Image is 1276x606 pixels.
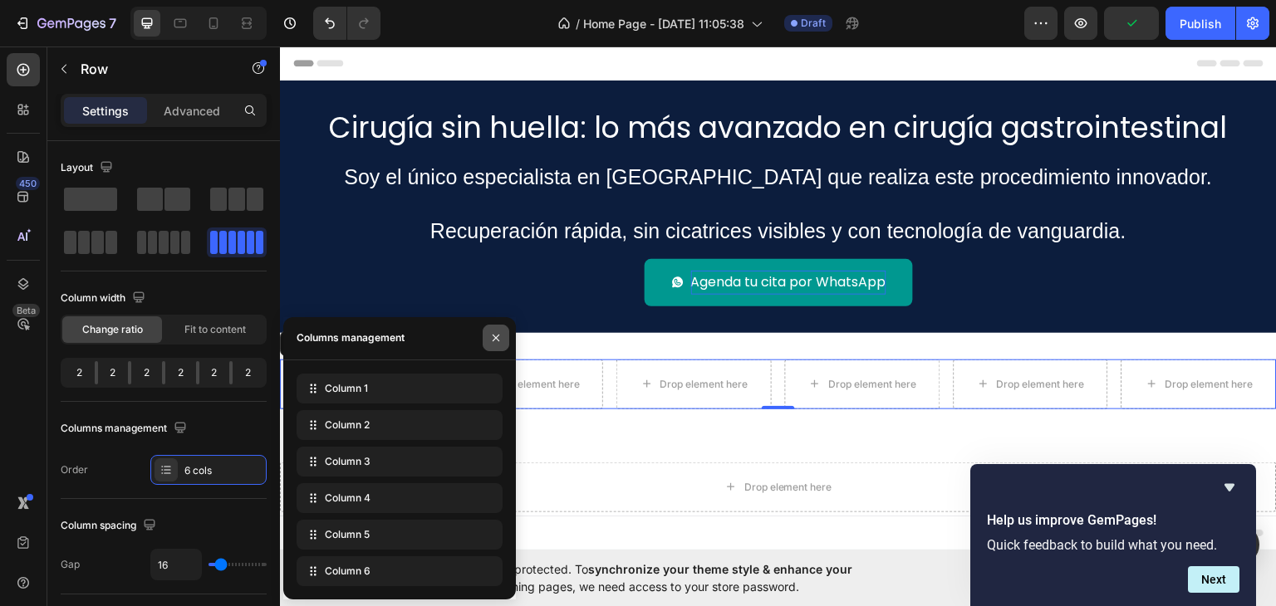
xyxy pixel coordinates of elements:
div: 2 [199,361,230,384]
h2: Help us improve GemPages! [987,511,1239,530]
div: Drop element here [212,331,300,345]
p: Settings [82,102,129,120]
p: Row [81,59,222,79]
div: Publish [1180,15,1221,32]
div: Drop element here [464,434,552,447]
button: Next question [1188,566,1239,593]
span: Column 2 [325,418,370,433]
span: Change ratio [82,322,143,337]
div: Drop element here [717,331,805,345]
div: 2 [131,361,162,384]
div: Column width [61,287,149,310]
div: Undo/Redo [313,7,380,40]
button: <p>Agenda tu cita por WhatsApp</p> [365,213,633,260]
div: Beta [12,304,40,317]
div: Order [61,462,88,477]
div: 2 [233,361,263,384]
div: Help us improve GemPages! [987,477,1239,593]
p: 7 [109,13,116,33]
div: 2 [64,361,95,384]
span: Column 6 [325,564,371,579]
div: Drop element here [43,331,131,345]
div: Gap [61,557,80,572]
div: Drop element here [886,331,974,345]
span: Draft [801,16,826,31]
button: 7 [7,7,124,40]
input: Auto [151,550,201,579]
div: Columns management [297,330,405,345]
span: / [576,15,580,32]
span: Column 5 [325,527,370,542]
p: Quick feedback to build what you need. [987,537,1239,553]
span: Home Page - [DATE] 11:05:38 [583,15,744,32]
button: Publish [1166,7,1235,40]
div: Drop element here [548,331,636,345]
span: Column 4 [325,491,371,506]
span: Fit to content [184,322,246,337]
div: 6 cols [184,463,263,478]
span: Column 1 [325,381,368,396]
span: Column 3 [325,454,371,469]
div: Layout [61,157,116,179]
button: Hide survey [1220,477,1239,497]
span: synchronize your theme style & enhance your experience [386,562,852,594]
div: Columns management [61,418,190,440]
div: Column spacing [61,515,159,537]
p: Advanced [164,102,220,120]
div: Rich Text Editor. Editing area: main [411,224,606,248]
div: Row [21,290,48,305]
div: 450 [16,177,40,190]
span: Your page is password protected. To when designing pages, we need access to your store password. [386,560,917,595]
p: Agenda tu cita por WhatsApp [411,224,606,248]
div: 2 [98,361,129,384]
div: 2 [165,361,196,384]
div: Drop element here [380,331,469,345]
iframe: Design area [280,46,1276,550]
